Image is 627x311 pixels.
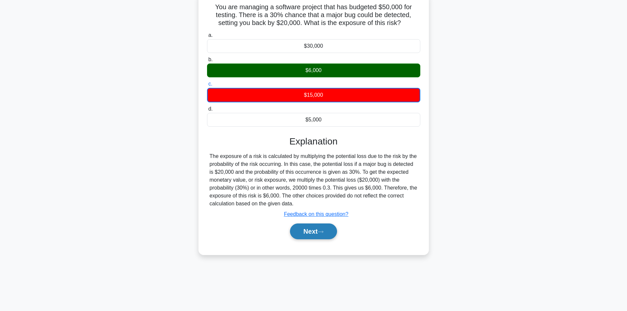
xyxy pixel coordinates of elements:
a: Feedback on this question? [284,211,349,217]
span: a. [208,32,213,38]
div: The exposure of a risk is calculated by multiplying the potential loss due to the risk by the pro... [210,152,418,208]
span: c. [208,81,212,87]
span: b. [208,57,213,62]
div: $6,000 [207,64,420,77]
div: $30,000 [207,39,420,53]
span: d. [208,106,213,112]
h5: You are managing a software project that has budgeted $50,000 for testing. There is a 30% chance ... [206,3,421,27]
div: $15,000 [207,88,420,102]
h3: Explanation [211,136,416,147]
button: Next [290,223,337,239]
div: $5,000 [207,113,420,127]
